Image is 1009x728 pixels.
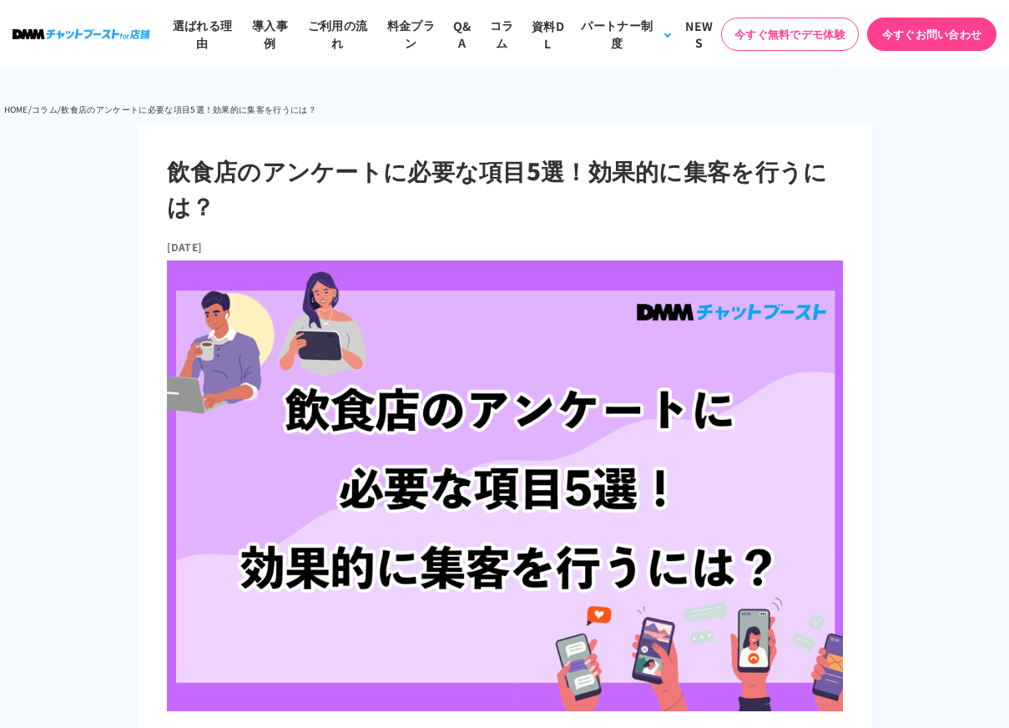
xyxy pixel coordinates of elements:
a: 今すぐ無料でデモ体験 [721,18,859,51]
a: 今すぐお問い合わせ [867,18,996,51]
time: [DATE] [167,240,203,254]
li: / [28,99,32,119]
a: コラム [32,103,58,115]
a: HOME [4,103,28,115]
h1: 飲食店のアンケートに必要な項目5選！効果的に集客を行うには？ [167,153,843,223]
li: 飲食店のアンケートに必要な項目5選！効果的に集客を行うには？ [61,99,316,119]
img: ロゴ [13,29,150,38]
li: / [58,99,61,119]
img: 飲食店のアンケートに必要な項目5選！効果的に集客を行うには？ [167,260,843,711]
div: パートナー制度 [577,17,657,52]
